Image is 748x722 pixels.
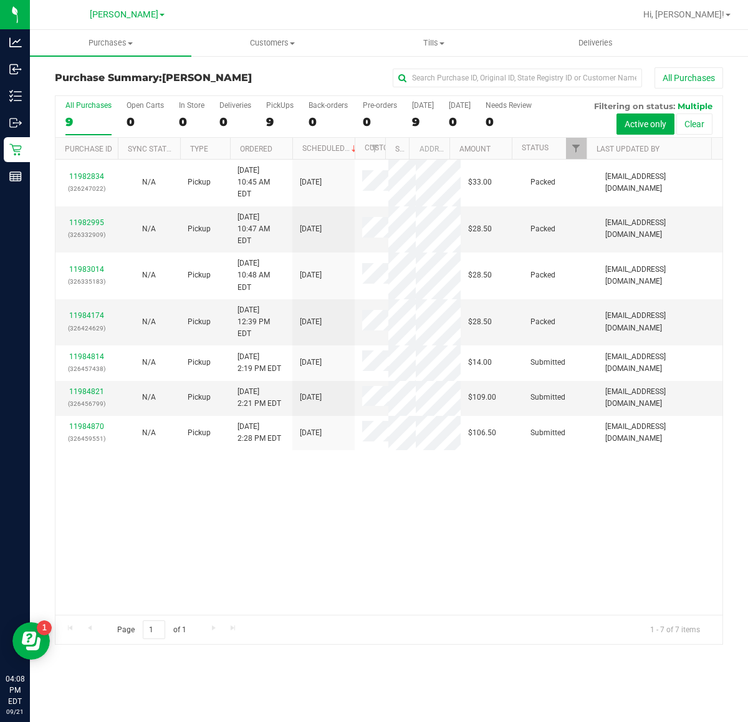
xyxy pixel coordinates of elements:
span: Packed [530,223,555,235]
button: N/A [142,316,156,328]
span: $28.50 [468,316,492,328]
span: Filtering on status: [594,101,675,111]
inline-svg: Outbound [9,117,22,129]
a: Filter [364,138,385,159]
span: Multiple [678,101,712,111]
button: Clear [676,113,712,135]
span: Not Applicable [142,428,156,437]
span: Pickup [188,357,211,368]
div: 9 [412,115,434,129]
span: [DATE] 10:45 AM EDT [237,165,285,201]
a: Deliveries [515,30,676,56]
span: Packed [530,316,555,328]
span: [DATE] [300,427,322,439]
span: Not Applicable [142,178,156,186]
p: (326424629) [63,322,110,334]
p: (326457438) [63,363,110,375]
span: Not Applicable [142,393,156,402]
span: Not Applicable [142,358,156,367]
span: Not Applicable [142,224,156,233]
a: 11984870 [69,422,104,431]
div: Back-orders [309,101,348,110]
a: Status [522,143,549,152]
div: Pre-orders [363,101,397,110]
p: (326456799) [63,398,110,410]
inline-svg: Inbound [9,63,22,75]
a: Type [190,145,208,153]
span: [PERSON_NAME] [162,72,252,84]
span: [DATE] 2:21 PM EDT [237,386,281,410]
span: [DATE] [300,176,322,188]
div: 0 [363,115,397,129]
span: $109.00 [468,392,496,403]
div: Deliveries [219,101,251,110]
span: Deliveries [562,37,630,49]
p: (326332909) [63,229,110,241]
a: Sync Status [128,145,176,153]
input: 1 [143,620,165,640]
span: Customers [192,37,352,49]
span: Purchases [30,37,191,49]
a: State Registry ID [395,145,461,153]
a: Last Updated By [597,145,659,153]
span: Pickup [188,392,211,403]
span: [EMAIL_ADDRESS][DOMAIN_NAME] [605,386,715,410]
a: Tills [353,30,514,56]
div: 0 [179,115,204,129]
span: [DATE] [300,357,322,368]
a: Purchase ID [65,145,112,153]
span: Pickup [188,316,211,328]
span: [DATE] [300,269,322,281]
p: 04:08 PM EDT [6,673,24,707]
span: Submitted [530,357,565,368]
a: Filter [566,138,587,159]
span: $106.50 [468,427,496,439]
a: 11982834 [69,172,104,181]
a: 11982995 [69,218,104,227]
h3: Purchase Summary: [55,72,277,84]
iframe: Resource center [12,622,50,660]
span: Pickup [188,223,211,235]
span: [EMAIL_ADDRESS][DOMAIN_NAME] [605,171,715,195]
span: Tills [353,37,514,49]
p: (326459551) [63,433,110,445]
button: All Purchases [654,67,723,89]
div: [DATE] [449,101,471,110]
span: [EMAIL_ADDRESS][DOMAIN_NAME] [605,421,715,445]
span: Page of 1 [107,620,196,640]
button: Active only [616,113,674,135]
span: Submitted [530,392,565,403]
div: 0 [486,115,532,129]
span: [DATE] [300,316,322,328]
div: Open Carts [127,101,164,110]
span: $14.00 [468,357,492,368]
span: [DATE] 10:48 AM EDT [237,258,285,294]
p: (326335183) [63,276,110,287]
div: 0 [219,115,251,129]
span: [DATE] 12:39 PM EDT [237,304,285,340]
a: Ordered [240,145,272,153]
inline-svg: Analytics [9,36,22,49]
span: [DATE] 2:19 PM EDT [237,351,281,375]
inline-svg: Retail [9,143,22,156]
div: Needs Review [486,101,532,110]
input: Search Purchase ID, Original ID, State Registry ID or Customer Name... [393,69,642,87]
p: 09/21 [6,707,24,716]
span: Pickup [188,427,211,439]
inline-svg: Inventory [9,90,22,102]
span: Hi, [PERSON_NAME]! [643,9,724,19]
div: 0 [449,115,471,129]
th: Address [409,138,449,160]
a: Scheduled [302,144,359,153]
span: [EMAIL_ADDRESS][DOMAIN_NAME] [605,217,715,241]
a: 11983014 [69,265,104,274]
a: Amount [459,145,491,153]
button: N/A [142,269,156,281]
div: 9 [65,115,112,129]
span: [PERSON_NAME] [90,9,158,20]
button: N/A [142,392,156,403]
inline-svg: Reports [9,170,22,183]
button: N/A [142,176,156,188]
div: PickUps [266,101,294,110]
